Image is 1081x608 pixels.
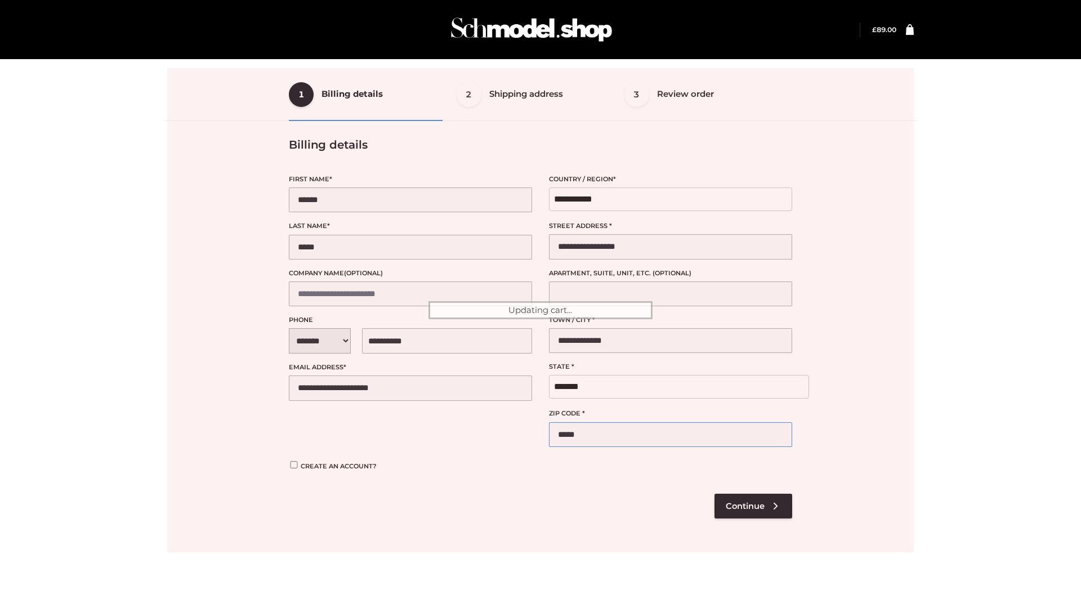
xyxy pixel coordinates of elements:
img: Schmodel Admin 964 [447,7,616,52]
a: £89.00 [872,25,896,34]
bdi: 89.00 [872,25,896,34]
span: £ [872,25,877,34]
div: Updating cart... [428,301,653,319]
